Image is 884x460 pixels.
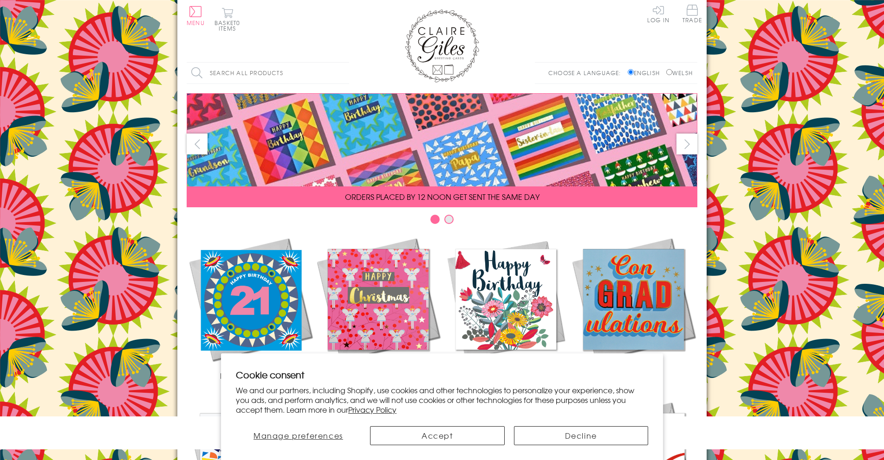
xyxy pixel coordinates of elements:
a: Christmas [314,236,442,381]
input: Search [340,63,349,83]
a: Academic [570,236,697,381]
a: Privacy Policy [348,404,396,415]
a: New Releases [187,236,314,381]
img: Claire Giles Greetings Cards [405,9,479,83]
button: Carousel Page 1 (Current Slide) [430,215,440,224]
label: English [628,69,664,77]
button: Manage preferences [236,426,361,445]
span: Manage preferences [253,430,343,441]
input: English [628,69,634,75]
span: Trade [682,5,702,23]
a: Birthdays [442,236,570,381]
p: We and our partners, including Shopify, use cookies and other technologies to personalize your ex... [236,385,648,414]
span: New Releases [220,370,281,381]
button: next [676,134,697,154]
h2: Cookie consent [236,368,648,381]
button: Basket0 items [214,7,240,31]
button: Carousel Page 2 [444,215,454,224]
span: Menu [187,19,205,27]
span: ORDERS PLACED BY 12 NOON GET SENT THE SAME DAY [345,191,539,202]
div: Carousel Pagination [187,214,697,229]
button: Decline [514,426,649,445]
a: Trade [682,5,702,25]
button: prev [187,134,208,154]
input: Search all products [187,63,349,83]
button: Accept [370,426,505,445]
button: Menu [187,6,205,26]
input: Welsh [666,69,672,75]
p: Choose a language: [548,69,626,77]
label: Welsh [666,69,693,77]
span: 0 items [219,19,240,32]
a: Log In [647,5,669,23]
